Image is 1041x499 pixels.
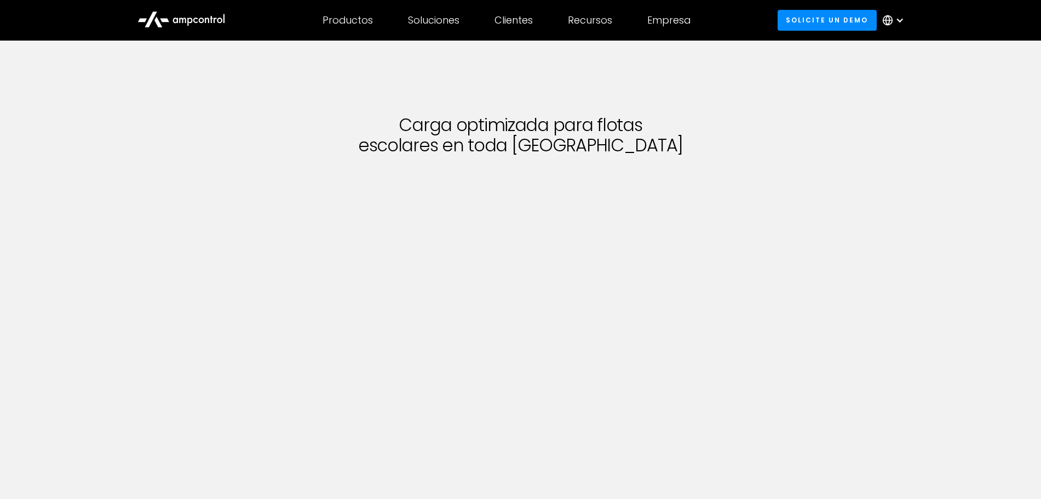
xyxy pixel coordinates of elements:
div: Soluciones [408,14,459,26]
h1: Carga optimizada para flotas escolares en toda [GEOGRAPHIC_DATA] [280,115,762,156]
div: Productos [323,14,373,26]
div: Empresa [647,14,691,26]
div: Clientes [494,14,533,26]
div: Recursos [568,14,612,26]
a: Solicite un demo [778,10,877,30]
